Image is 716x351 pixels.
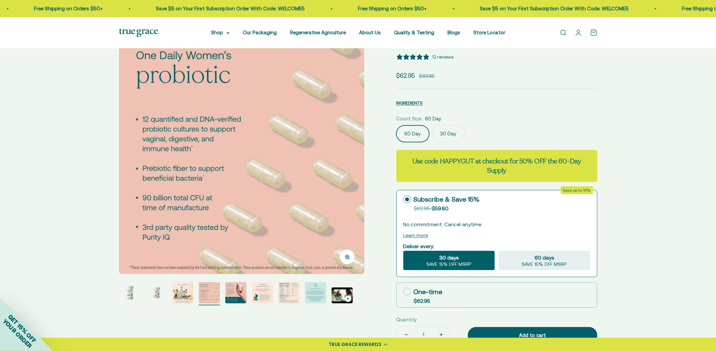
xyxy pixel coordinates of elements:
[396,100,423,105] span: INGREDIENTS
[396,316,418,324] label: Quantity:
[396,99,423,107] button: INGREDIENTS
[172,282,193,303] img: Our full product line provides a robust and comprehensive offering for a true foundation of healt...
[468,327,597,344] button: Add to cart
[305,282,326,303] img: Every lot of True Grace supplements undergoes extensive third-party testing. Regulation says we d...
[358,6,427,11] a: Free Shipping on Orders $50+
[156,5,305,13] p: Save $5 on Your First Subscription Order With Code: WELCOME5
[278,282,300,303] img: Our probiotics undergo extensive third-party testing at Purity-IQ Inc., a global organization del...
[172,282,193,305] button: Go to item 3
[394,30,434,35] a: Quality & Testing
[432,327,451,343] button: Increase quantity
[480,5,629,13] p: Save $5 on Your First Subscription Order With Code: WELCOME5
[211,29,230,37] summary: Shop
[473,30,505,35] a: Store Locator
[146,282,167,305] button: Go to item 2
[146,282,167,303] img: Daily Probiotic for Women's Vaginal, Digestive, and Immune Support* - 90 Billion CFU at time of m...
[34,6,103,11] a: Free Shipping on Orders $50+
[396,71,415,81] sale-price: $62.95
[448,30,460,35] a: Blogs
[425,115,442,123] span: 60 Day
[252,282,273,305] button: Go to item 6
[225,282,247,305] button: Go to item 5
[243,30,277,35] a: Our Packaging
[412,157,581,175] strong: Use code HAPPYGUT at checkout for 50% OFF the 60-Day Supply
[225,282,247,303] img: Protects the probiotic cultures from light, moisture, and oxygen, extending shelf life and ensuri...
[199,282,220,303] img: - 12 quantified and DNA-verified probiotic cultures to support vaginal, digestive, and immune hea...
[481,331,584,339] div: Add to cart
[7,313,38,344] span: GET 15% OFF
[397,327,416,343] button: Decrease quantity
[396,53,454,61] button: 5 stars, 12 ratings
[396,115,423,123] legend: Count Size:
[329,341,382,348] div: TRUE GRACE REWARDS
[199,282,220,305] button: Go to item 4
[1,318,33,350] span: YOUR ORDER
[359,30,381,35] a: About Us
[332,287,353,305] button: Go to item 9
[432,53,454,61] div: 12 reviews
[419,72,435,80] compare-at-price: $69.95
[305,282,326,305] button: Go to item 8
[119,282,140,305] button: Go to item 1
[119,282,140,303] img: Daily Probiotic for Women's Vaginal, Digestive, and Immune Support* - 90 Billion CFU at time of m...
[252,282,273,303] img: Provide protection from stomach acid, allowing the probiotics to survive digestion and reach the ...
[290,30,346,35] a: Regenerative Agriculture
[119,28,364,274] img: - 12 quantified and DNA-verified probiotic cultures to support vaginal, digestive, and immune hea...
[278,282,300,305] button: Go to item 7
